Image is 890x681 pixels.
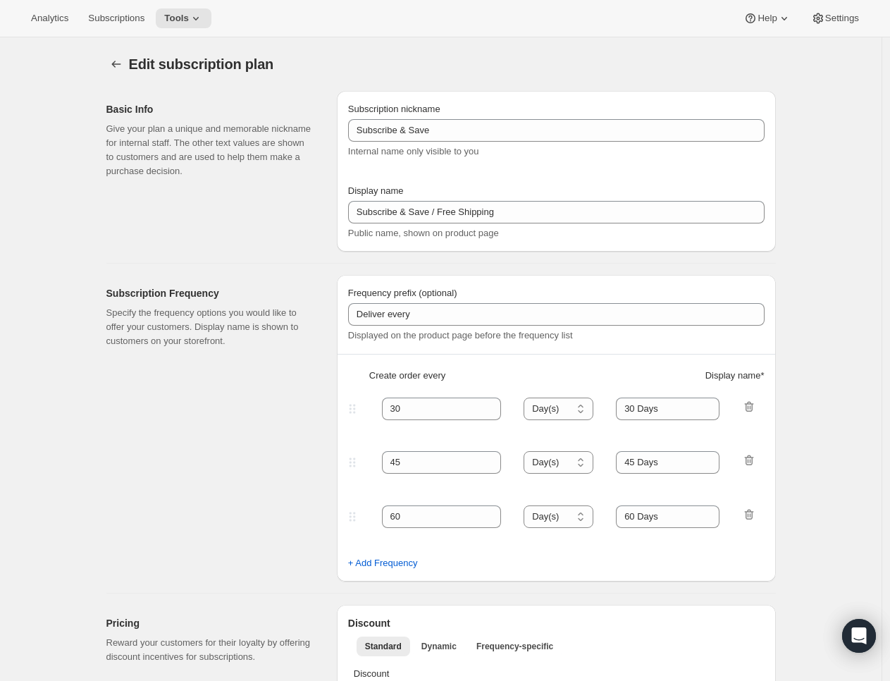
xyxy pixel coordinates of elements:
[348,185,404,196] span: Display name
[340,552,426,575] button: + Add Frequency
[88,13,144,24] span: Subscriptions
[354,667,759,681] p: Discount
[106,306,314,348] p: Specify the frequency options you would like to offer your customers. Display name is shown to cu...
[348,556,418,570] span: + Add Frequency
[106,286,314,300] h2: Subscription Frequency
[758,13,777,24] span: Help
[616,505,719,528] input: 1 month
[348,330,573,340] span: Displayed on the product page before the frequency list
[106,636,314,664] p: Reward your customers for their loyalty by offering discount incentives for subscriptions.
[348,616,765,630] h2: Discount
[348,288,457,298] span: Frequency prefix (optional)
[164,13,189,24] span: Tools
[476,641,553,652] span: Frequency-specific
[421,641,457,652] span: Dynamic
[348,104,440,114] span: Subscription nickname
[106,616,314,630] h2: Pricing
[348,146,479,157] span: Internal name only visible to you
[616,451,719,474] input: 1 month
[129,56,274,72] span: Edit subscription plan
[80,8,153,28] button: Subscriptions
[106,102,314,116] h2: Basic Info
[348,201,765,223] input: Subscribe & Save
[106,54,126,74] button: Subscription plans
[156,8,211,28] button: Tools
[106,122,314,178] p: Give your plan a unique and memorable nickname for internal staff. The other text values are show...
[825,13,859,24] span: Settings
[348,119,765,142] input: Subscribe & Save
[803,8,867,28] button: Settings
[348,228,499,238] span: Public name, shown on product page
[369,369,445,383] span: Create order every
[348,303,765,326] input: Deliver every
[23,8,77,28] button: Analytics
[705,369,765,383] span: Display name *
[31,13,68,24] span: Analytics
[365,641,402,652] span: Standard
[616,398,719,420] input: 1 month
[735,8,799,28] button: Help
[842,619,876,653] div: Open Intercom Messenger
